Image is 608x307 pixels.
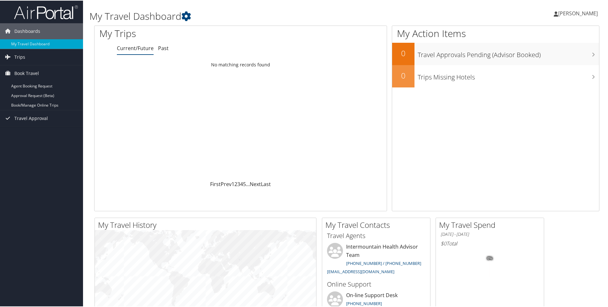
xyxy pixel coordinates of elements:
[392,64,599,87] a: 0Trips Missing Hotels
[392,47,414,58] h2: 0
[210,180,221,187] a: First
[392,70,414,80] h2: 0
[237,180,240,187] a: 3
[117,44,154,51] a: Current/Future
[327,279,425,288] h3: Online Support
[99,26,260,40] h1: My Trips
[14,65,39,81] span: Book Travel
[95,58,387,70] td: No matching records found
[439,219,544,230] h2: My Travel Spend
[346,300,382,306] a: [PHONE_NUMBER]
[346,260,421,266] a: [PHONE_NUMBER] / [PHONE_NUMBER]
[243,180,246,187] a: 5
[558,9,598,16] span: [PERSON_NAME]
[158,44,169,51] a: Past
[418,69,599,81] h3: Trips Missing Hotels
[392,42,599,64] a: 0Travel Approvals Pending (Advisor Booked)
[324,242,429,276] li: Intermountain Health Advisor Team
[487,256,492,260] tspan: 0%
[89,9,433,22] h1: My Travel Dashboard
[234,180,237,187] a: 2
[327,231,425,240] h3: Travel Agents
[14,4,78,19] img: airportal-logo.png
[261,180,271,187] a: Last
[232,180,234,187] a: 1
[246,180,250,187] span: …
[554,3,604,22] a: [PERSON_NAME]
[221,180,232,187] a: Prev
[14,110,48,126] span: Travel Approval
[98,219,316,230] h2: My Travel History
[14,23,40,39] span: Dashboards
[240,180,243,187] a: 4
[250,180,261,187] a: Next
[418,47,599,59] h3: Travel Approvals Pending (Advisor Booked)
[327,268,394,274] a: [EMAIL_ADDRESS][DOMAIN_NAME]
[14,49,25,64] span: Trips
[325,219,430,230] h2: My Travel Contacts
[441,239,539,246] h6: Total
[392,26,599,40] h1: My Action Items
[441,239,446,246] span: $0
[441,231,539,237] h6: [DATE] - [DATE]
